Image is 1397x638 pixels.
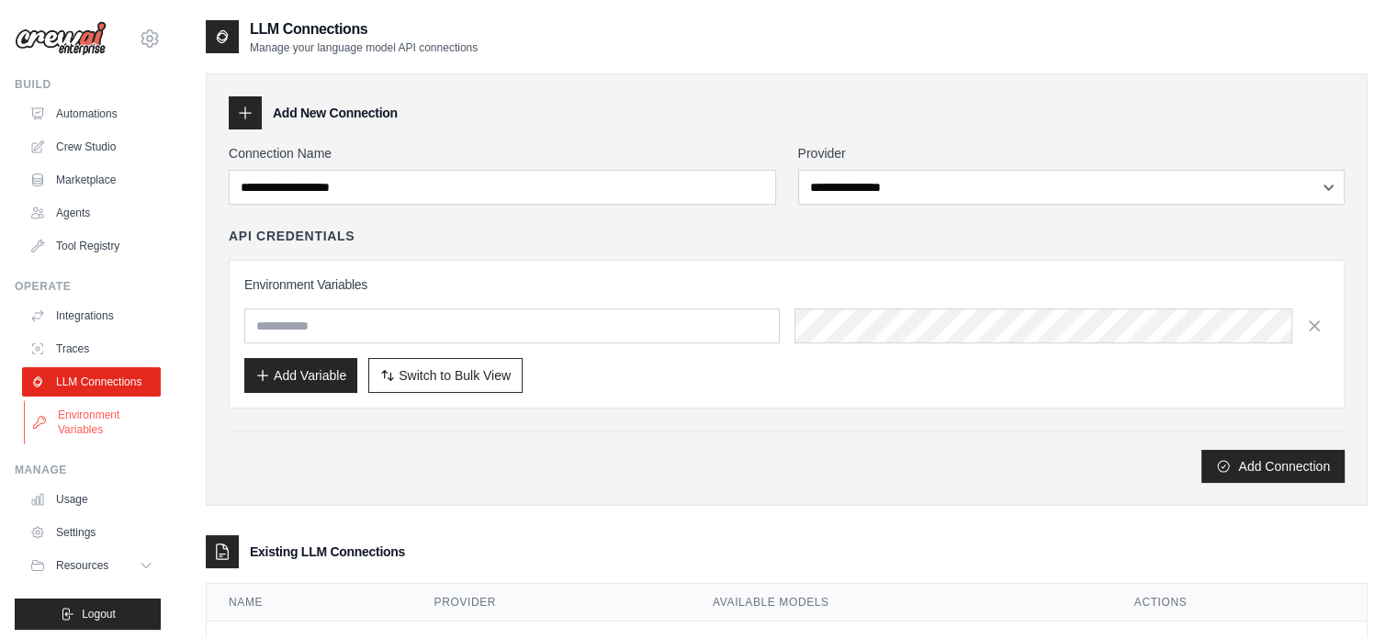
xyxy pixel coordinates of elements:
a: Automations [22,99,161,129]
button: Add Connection [1201,450,1345,483]
p: Manage your language model API connections [250,40,478,55]
a: Integrations [22,301,161,330]
span: Resources [56,558,108,573]
a: Environment Variables [24,400,163,444]
th: Name [207,584,412,621]
th: Actions [1112,584,1367,621]
span: Switch to Bulk View [399,366,511,385]
a: Settings [22,518,161,547]
a: Tool Registry [22,231,161,261]
div: Build [15,77,161,92]
span: Logout [82,607,116,621]
a: Usage [22,485,161,514]
label: Provider [798,144,1346,162]
a: Traces [22,334,161,364]
a: Crew Studio [22,132,161,162]
h4: API Credentials [229,227,355,245]
a: Marketplace [22,165,161,195]
a: Agents [22,198,161,228]
th: Available Models [691,584,1112,621]
button: Logout [15,599,161,630]
button: Switch to Bulk View [368,358,523,393]
button: Add Variable [244,358,357,393]
a: LLM Connections [22,367,161,397]
th: Provider [412,584,691,621]
div: Operate [15,279,161,294]
h3: Add New Connection [273,104,398,122]
h3: Existing LLM Connections [250,543,405,561]
img: Logo [15,21,107,56]
h2: LLM Connections [250,18,478,40]
div: Manage [15,463,161,477]
h3: Environment Variables [244,275,1329,294]
button: Resources [22,551,161,580]
label: Connection Name [229,144,776,162]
